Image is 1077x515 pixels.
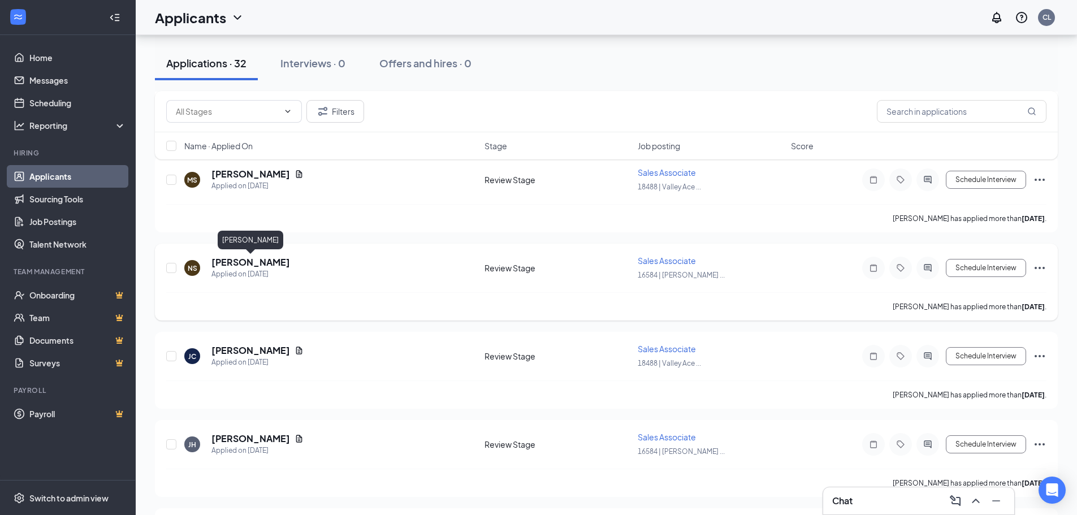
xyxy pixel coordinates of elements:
[921,440,935,449] svg: ActiveChat
[211,432,290,445] h5: [PERSON_NAME]
[791,140,814,152] span: Score
[29,329,126,352] a: DocumentsCrown
[638,447,725,456] span: 16584 | [PERSON_NAME] ...
[29,92,126,114] a: Scheduling
[638,256,696,266] span: Sales Associate
[638,167,696,178] span: Sales Associate
[946,492,964,510] button: ComposeMessage
[638,432,696,442] span: Sales Associate
[29,210,126,233] a: Job Postings
[877,100,1046,123] input: Search in applications
[1043,12,1051,22] div: CL
[176,105,279,118] input: All Stages
[485,439,631,450] div: Review Stage
[894,440,907,449] svg: Tag
[211,344,290,357] h5: [PERSON_NAME]
[29,352,126,374] a: SurveysCrown
[1039,477,1066,504] div: Open Intercom Messenger
[867,175,880,184] svg: Note
[638,183,701,191] span: 18488 | Valley Ace ...
[987,492,1005,510] button: Minimize
[29,306,126,329] a: TeamCrown
[867,440,880,449] svg: Note
[218,231,283,249] div: [PERSON_NAME]
[989,494,1003,508] svg: Minimize
[109,12,120,23] svg: Collapse
[29,284,126,306] a: OnboardingCrown
[14,148,124,158] div: Hiring
[316,105,330,118] svg: Filter
[12,11,24,23] svg: WorkstreamLogo
[29,69,126,92] a: Messages
[295,434,304,443] svg: Document
[638,140,680,152] span: Job posting
[1033,349,1046,363] svg: Ellipses
[29,46,126,69] a: Home
[893,478,1046,488] p: [PERSON_NAME] has applied more than .
[1033,438,1046,451] svg: Ellipses
[894,263,907,272] svg: Tag
[14,386,124,395] div: Payroll
[1022,302,1045,311] b: [DATE]
[893,390,1046,400] p: [PERSON_NAME] has applied more than .
[990,11,1004,24] svg: Notifications
[967,492,985,510] button: ChevronUp
[14,120,25,131] svg: Analysis
[29,492,109,504] div: Switch to admin view
[867,352,880,361] svg: Note
[306,100,364,123] button: Filter Filters
[893,214,1046,223] p: [PERSON_NAME] has applied more than .
[211,180,304,192] div: Applied on [DATE]
[1033,261,1046,275] svg: Ellipses
[29,188,126,210] a: Sourcing Tools
[211,445,304,456] div: Applied on [DATE]
[867,263,880,272] svg: Note
[231,11,244,24] svg: ChevronDown
[949,494,962,508] svg: ComposeMessage
[283,107,292,116] svg: ChevronDown
[188,440,196,449] div: JH
[29,403,126,425] a: PayrollCrown
[211,256,290,269] h5: [PERSON_NAME]
[29,120,127,131] div: Reporting
[188,263,197,273] div: NS
[1033,173,1046,187] svg: Ellipses
[921,263,935,272] svg: ActiveChat
[832,495,853,507] h3: Chat
[29,165,126,188] a: Applicants
[184,140,253,152] span: Name · Applied On
[14,492,25,504] svg: Settings
[894,352,907,361] svg: Tag
[485,262,631,274] div: Review Stage
[280,56,345,70] div: Interviews · 0
[29,233,126,256] a: Talent Network
[295,170,304,179] svg: Document
[1027,107,1036,116] svg: MagnifyingGlass
[921,175,935,184] svg: ActiveChat
[1015,11,1028,24] svg: QuestionInfo
[485,174,631,185] div: Review Stage
[638,271,725,279] span: 16584 | [PERSON_NAME] ...
[485,350,631,362] div: Review Stage
[894,175,907,184] svg: Tag
[379,56,472,70] div: Offers and hires · 0
[921,352,935,361] svg: ActiveChat
[295,346,304,355] svg: Document
[946,347,1026,365] button: Schedule Interview
[211,269,290,280] div: Applied on [DATE]
[211,168,290,180] h5: [PERSON_NAME]
[946,171,1026,189] button: Schedule Interview
[166,56,246,70] div: Applications · 32
[1022,479,1045,487] b: [DATE]
[1022,214,1045,223] b: [DATE]
[485,140,507,152] span: Stage
[1022,391,1045,399] b: [DATE]
[14,267,124,276] div: Team Management
[188,352,196,361] div: JC
[155,8,226,27] h1: Applicants
[969,494,983,508] svg: ChevronUp
[187,175,197,185] div: MS
[946,259,1026,277] button: Schedule Interview
[638,359,701,367] span: 18488 | Valley Ace ...
[946,435,1026,453] button: Schedule Interview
